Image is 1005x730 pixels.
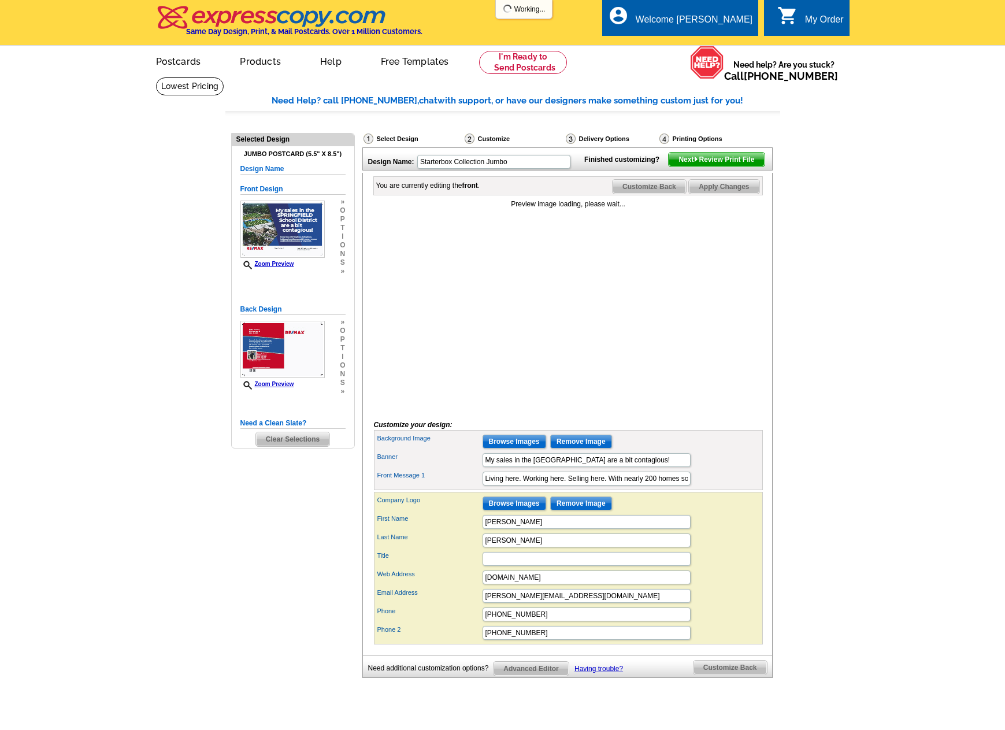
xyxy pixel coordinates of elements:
[256,432,329,446] span: Clear Selections
[340,267,345,276] span: »
[777,13,844,27] a: shopping_cart My Order
[584,155,666,164] strong: Finished customizing?
[377,606,481,616] label: Phone
[240,201,325,258] img: frontsmallthumbnail.jpg
[374,421,453,429] i: Customize your design:
[340,370,345,379] span: n
[493,661,569,676] a: Advanced Editor
[690,46,724,79] img: help
[462,181,478,190] b: front
[419,95,437,106] span: chat
[340,335,345,344] span: p
[364,134,373,144] img: Select Design
[658,133,761,144] div: Printing Options
[377,532,481,542] label: Last Name
[550,435,612,449] input: Remove Image
[805,14,844,31] div: My Order
[362,133,463,147] div: Select Design
[340,224,345,232] span: t
[340,241,345,250] span: o
[659,134,669,144] img: Printing Options & Summary
[340,215,345,224] span: p
[574,665,623,673] a: Having trouble?
[340,232,345,241] span: i
[240,321,325,378] img: backsmallthumbnail.jpg
[340,198,345,206] span: »
[240,381,294,387] a: Zoom Preview
[377,470,481,480] label: Front Message 1
[232,134,354,144] div: Selected Design
[240,261,294,267] a: Zoom Preview
[377,588,481,598] label: Email Address
[368,158,414,166] strong: Design Name:
[694,661,767,675] span: Customize Back
[340,258,345,267] span: s
[374,199,763,209] div: Preview image loading, please wait...
[483,496,546,510] input: Browse Images
[777,5,798,26] i: shopping_cart
[377,452,481,462] label: Banner
[465,134,474,144] img: Customize
[240,184,346,195] h5: Front Design
[362,47,468,74] a: Free Templates
[503,4,512,13] img: loading...
[377,569,481,579] label: Web Address
[156,14,422,36] a: Same Day Design, Print, & Mail Postcards. Over 1 Million Customers.
[494,662,568,676] span: Advanced Editor
[669,153,764,166] span: Next Review Print File
[240,164,346,175] h5: Design Name
[377,495,481,505] label: Company Logo
[550,496,612,510] input: Remove Image
[340,327,345,335] span: o
[744,70,838,82] a: [PHONE_NUMBER]
[376,180,480,191] div: You are currently editing the .
[240,150,346,158] h4: Jumbo Postcard (5.5" x 8.5")
[340,353,345,361] span: i
[483,435,546,449] input: Browse Images
[340,344,345,353] span: t
[463,133,565,147] div: Customize
[724,70,838,82] span: Call
[340,318,345,327] span: »
[724,59,844,82] span: Need help? Are you stuck?
[368,661,494,676] div: Need additional customization options?
[636,14,752,31] div: Welcome [PERSON_NAME]
[340,379,345,387] span: s
[340,250,345,258] span: n
[340,361,345,370] span: o
[302,47,360,74] a: Help
[186,27,422,36] h4: Same Day Design, Print, & Mail Postcards. Over 1 Million Customers.
[608,5,629,26] i: account_circle
[613,180,686,194] span: Customize Back
[340,387,345,396] span: »
[138,47,220,74] a: Postcards
[221,47,299,74] a: Products
[272,94,780,108] div: Need Help? call [PHONE_NUMBER], with support, or have our designers make something custom just fo...
[377,625,481,635] label: Phone 2
[340,206,345,215] span: o
[377,514,481,524] label: First Name
[377,433,481,443] label: Background Image
[566,134,576,144] img: Delivery Options
[240,304,346,315] h5: Back Design
[694,157,699,162] img: button-next-arrow-white.png
[689,180,759,194] span: Apply Changes
[377,551,481,561] label: Title
[565,133,658,144] div: Delivery Options
[240,418,346,429] h5: Need a Clean Slate?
